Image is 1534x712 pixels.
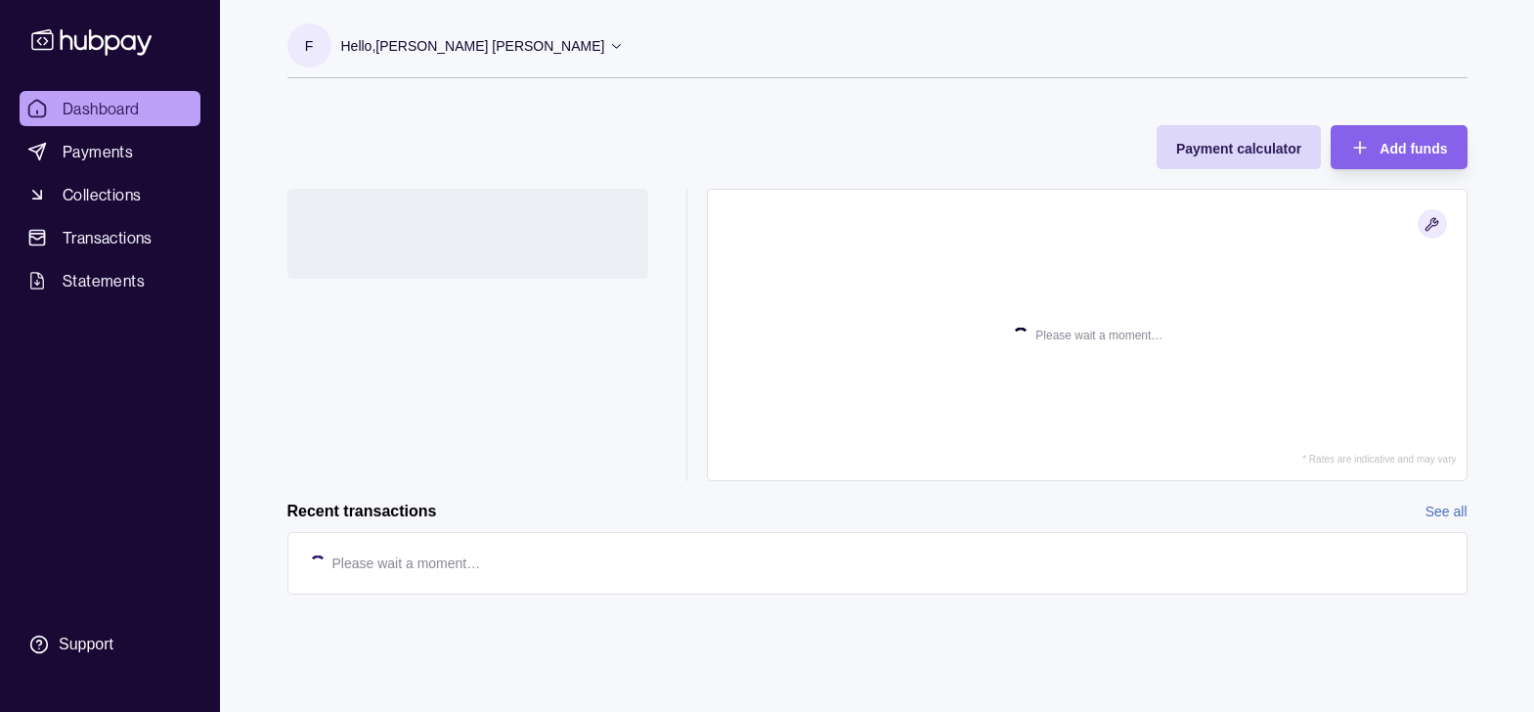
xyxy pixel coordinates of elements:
[1035,325,1162,346] p: Please wait a moment…
[20,624,200,665] a: Support
[63,226,153,249] span: Transactions
[305,35,314,57] p: F
[1380,141,1447,156] span: Add funds
[20,177,200,212] a: Collections
[287,501,437,522] h2: Recent transactions
[1331,125,1467,169] button: Add funds
[63,269,145,292] span: Statements
[341,35,605,57] p: Hello, [PERSON_NAME] [PERSON_NAME]
[1425,501,1468,522] a: See all
[59,634,113,655] div: Support
[20,134,200,169] a: Payments
[20,263,200,298] a: Statements
[20,91,200,126] a: Dashboard
[1302,454,1456,465] p: * Rates are indicative and may vary
[63,97,140,120] span: Dashboard
[1176,141,1301,156] span: Payment calculator
[20,220,200,255] a: Transactions
[332,553,481,574] p: Please wait a moment…
[63,183,141,206] span: Collections
[63,140,133,163] span: Payments
[1157,125,1321,169] button: Payment calculator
